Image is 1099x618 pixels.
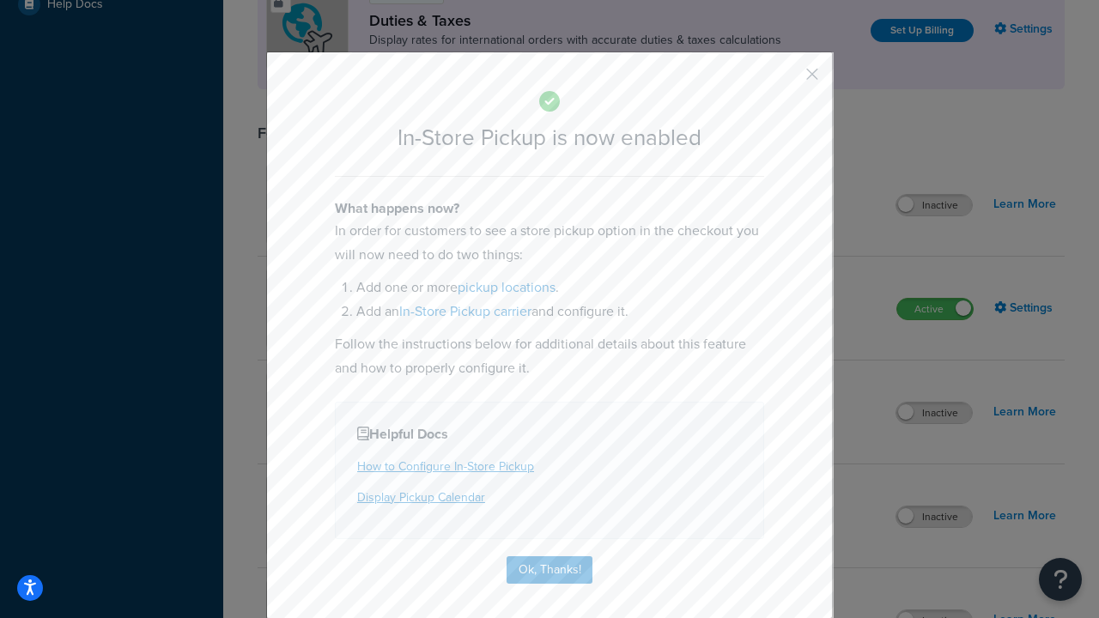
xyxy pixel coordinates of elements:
h2: In-Store Pickup is now enabled [335,125,764,150]
button: Ok, Thanks! [507,556,592,584]
a: Display Pickup Calendar [357,488,485,506]
a: How to Configure In-Store Pickup [357,457,534,476]
p: Follow the instructions below for additional details about this feature and how to properly confi... [335,332,764,380]
a: In-Store Pickup carrier [399,301,531,321]
h4: Helpful Docs [357,424,742,445]
a: pickup locations [458,277,556,297]
p: In order for customers to see a store pickup option in the checkout you will now need to do two t... [335,219,764,267]
h4: What happens now? [335,198,764,219]
li: Add one or more . [356,276,764,300]
li: Add an and configure it. [356,300,764,324]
